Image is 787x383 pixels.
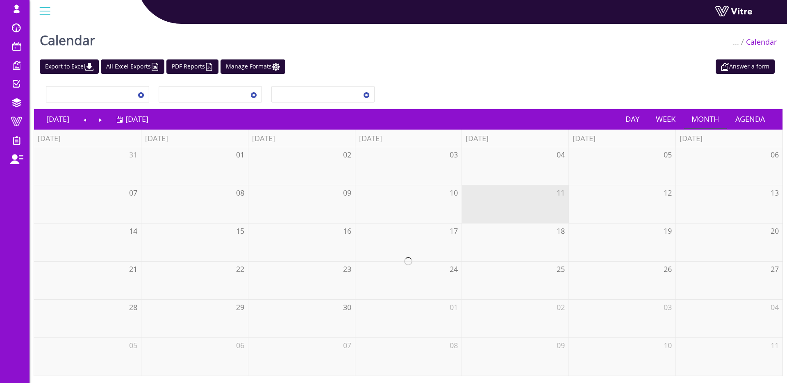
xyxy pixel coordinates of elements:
[462,130,569,147] th: [DATE]
[684,109,728,128] a: Month
[676,130,782,147] th: [DATE]
[40,21,95,55] h1: Calendar
[125,114,148,124] span: [DATE]
[617,109,648,128] a: Day
[38,109,77,128] a: [DATE]
[166,59,218,74] a: PDF Reports
[85,63,93,71] img: cal_download.png
[248,130,355,147] th: [DATE]
[134,87,148,102] span: select
[40,59,99,74] a: Export to Excel
[77,109,93,128] a: Previous
[246,87,261,102] span: select
[569,130,676,147] th: [DATE]
[221,59,285,74] a: Manage Formats
[141,130,248,147] th: [DATE]
[116,109,148,128] a: [DATE]
[355,130,462,147] th: [DATE]
[93,109,108,128] a: Next
[34,130,141,147] th: [DATE]
[359,87,374,102] span: select
[101,59,164,74] a: All Excel Exports
[648,109,684,128] a: Week
[721,63,729,71] img: appointment_white2.png
[733,37,739,47] span: ...
[727,109,773,128] a: Agenda
[151,63,159,71] img: cal_excel.png
[739,37,777,48] li: Calendar
[205,63,213,71] img: cal_pdf.png
[272,63,280,71] img: cal_settings.png
[716,59,775,74] a: Answer a form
